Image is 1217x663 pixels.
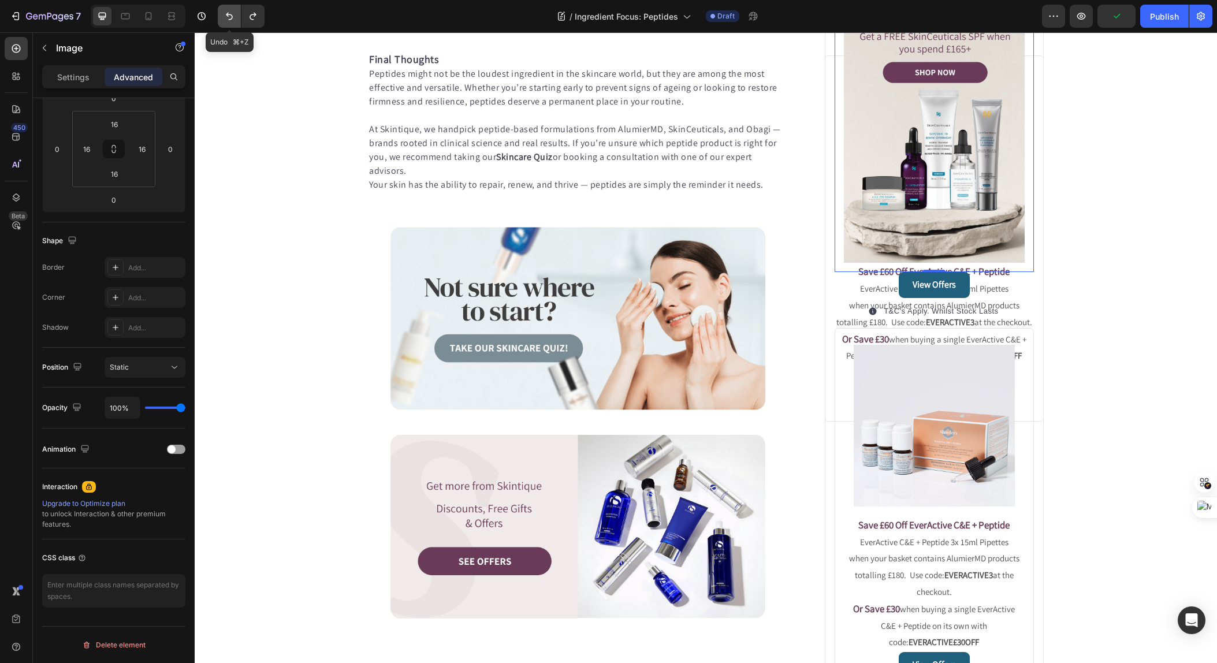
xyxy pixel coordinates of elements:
[57,71,90,83] p: Settings
[42,498,185,509] div: Upgrade to Optimize plan
[76,9,81,23] p: 7
[42,292,65,303] div: Corner
[42,322,69,333] div: Shadow
[750,537,798,547] strong: EVERACTIVE3
[174,35,592,76] p: Peptides might not be the loudest ingredient in the skincare world, but they are among the most e...
[173,174,593,389] img: gempages_575535726876164946-68f8fed9-ee10-4b9e-ae91-7fdaaa0ab968.png
[42,262,65,273] div: Border
[704,240,775,266] a: View Offers
[133,140,151,158] input: l
[1140,5,1189,28] button: Publish
[49,140,66,158] input: 0
[42,442,92,457] div: Animation
[718,246,761,258] strong: View Offers
[658,569,705,582] strong: Or Save £30
[575,10,678,23] span: Ingredient Focus: Peptides
[1178,606,1205,634] div: Open Intercom Messenger
[42,482,77,492] div: Interaction
[42,498,185,530] div: to unlock Interaction & other premium features.
[173,612,593,628] div: Rich Text Editor. Editing area: main
[42,360,84,375] div: Position
[174,20,244,33] strong: Final Thoughts
[659,312,820,473] img: gempages_575535726876164946-d544c04c-6e8f-40a9-b927-2951fb8e00ee.jpg
[128,293,183,303] div: Add...
[11,123,28,132] div: 450
[9,211,28,221] div: Beta
[102,191,125,208] input: 0
[173,403,593,598] img: gempages_575535726876164946-502e10a6-db46-4c72-a4aa-2df055697bcb.png
[195,32,1217,663] iframe: Design area
[103,165,126,182] input: l
[686,571,820,615] span: when buying a single EverActive C&E + Peptide on its own with code:
[5,5,86,28] button: 7
[128,323,183,333] div: Add...
[689,273,803,285] p: T&C's Apply. Whilst Stock Lasts
[717,11,735,21] span: Draft
[102,90,125,107] input: 0
[1150,10,1179,23] div: Publish
[665,504,814,515] span: EverActive C&E + Peptide 3x 15ml Pipettes
[718,625,761,638] strong: View Offers
[78,140,95,158] input: l
[114,71,153,83] p: Advanced
[56,41,154,55] p: Image
[218,5,265,28] div: Undo/Redo
[654,520,825,564] span: when your basket contains AlumierMD products totalling £180. Use code: at the checkout.
[42,553,87,563] div: CSS class
[105,397,140,418] input: Auto
[302,118,358,131] strong: Skincare Quiz
[704,619,775,645] a: View Offers
[110,363,129,371] span: Static
[82,638,146,652] div: Delete element
[42,233,79,249] div: Shape
[103,116,126,133] input: l
[105,357,185,378] button: Static
[174,90,592,146] p: At Skintique, we handpick peptide-based formulations from AlumierMD, SkinCeuticals, and Obagi — b...
[42,400,84,416] div: Opacity
[714,604,784,614] strong: EVERACTIVE£30OFF
[162,140,179,158] input: 0
[570,10,572,23] span: /
[174,146,592,159] p: Your skin has the ability to repair, renew, and thrive — peptides are simply the reminder it needs.
[42,636,185,654] button: Delete element
[128,263,183,273] div: Add...
[664,486,815,498] strong: Save £60 Off EverActive C&E + Peptide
